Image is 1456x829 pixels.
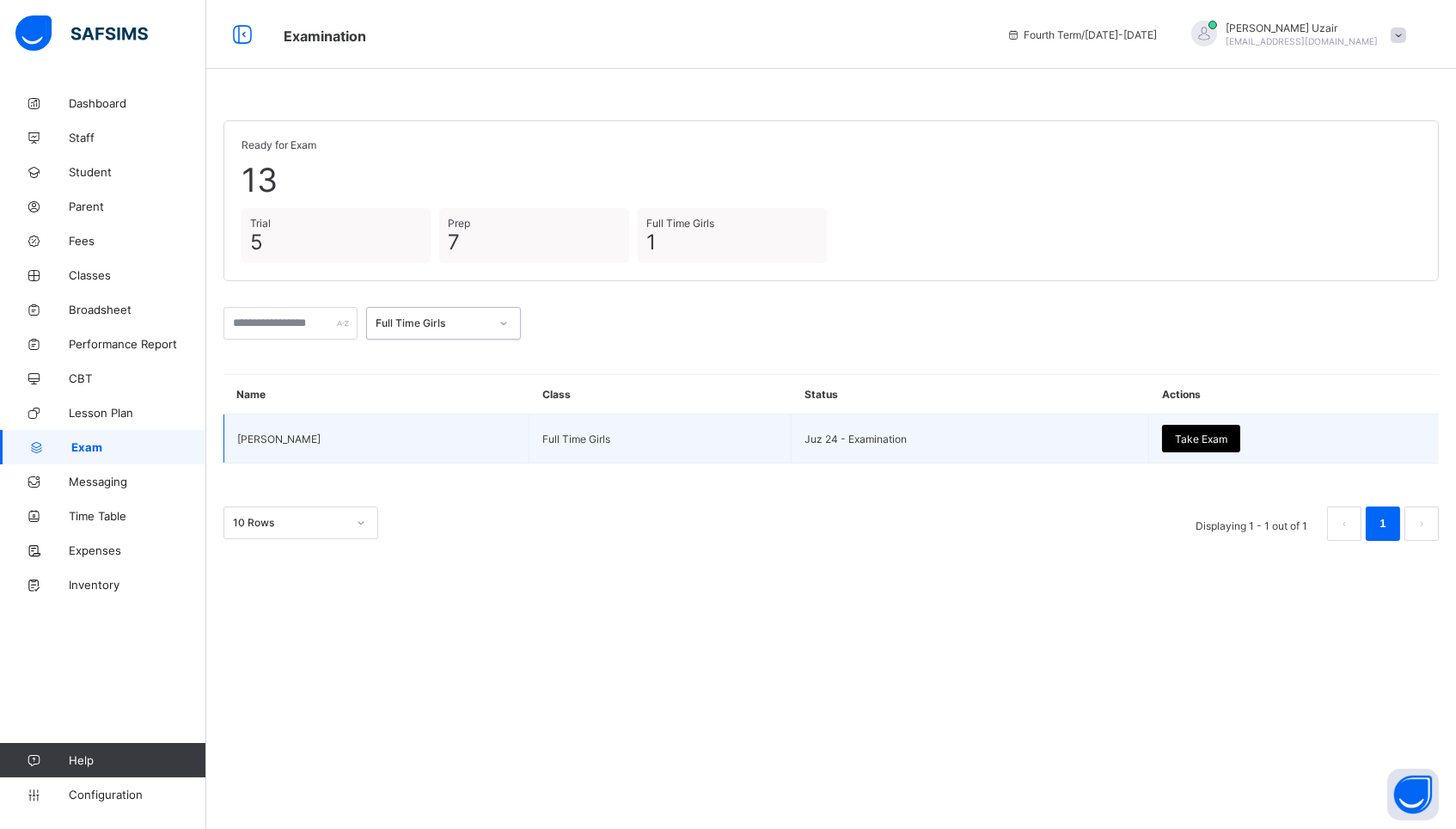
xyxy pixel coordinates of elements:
button: prev page [1327,507,1361,541]
li: 上一页 [1327,507,1361,541]
span: session/term information [1006,28,1157,41]
span: Staff [69,131,206,144]
a: 1 [1374,513,1391,535]
button: Open asap [1387,769,1439,820]
span: Inventory [69,578,206,592]
span: 5 [250,230,422,255]
span: Full Time Girls [646,217,818,230]
span: Expenses [69,543,206,557]
img: safsims [15,15,148,52]
th: Class [529,375,792,414]
td: Full Time Girls [529,414,792,464]
span: 1 [646,230,818,255]
span: CBT [69,372,206,385]
span: Prep [448,217,620,230]
li: 下一页 [1404,507,1439,541]
td: [PERSON_NAME] [224,414,529,464]
span: 7 [448,230,620,255]
span: Examination [284,28,366,45]
span: Take Exam [1175,433,1227,445]
span: [PERSON_NAME] Uzair [1226,21,1378,34]
span: Lesson Plan [69,406,206,420]
th: Actions [1149,375,1439,414]
span: Configuration [69,788,205,801]
div: Full Time Girls [376,317,489,330]
th: Name [224,375,529,414]
span: Broadsheet [69,303,206,316]
span: Messaging [69,475,206,488]
span: Performance Report [69,337,206,351]
div: SheikhUzair [1174,21,1415,49]
span: Trial [250,217,422,230]
span: Student [69,165,206,179]
span: 13 [242,160,1421,200]
li: Displaying 1 - 1 out of 1 [1183,507,1320,541]
span: Fees [69,234,206,248]
span: [EMAIL_ADDRESS][DOMAIN_NAME] [1226,36,1378,46]
button: next page [1404,507,1439,541]
span: Help [69,753,205,767]
li: 1 [1366,507,1400,541]
td: Juz 24 - Examination [792,414,1149,464]
span: Time Table [69,509,206,523]
span: Ready for Exam [242,138,1421,151]
span: Exam [71,440,206,454]
span: Parent [69,200,206,213]
th: Status [792,375,1149,414]
span: Dashboard [69,96,206,110]
div: 10 Rows [233,517,346,530]
span: Classes [69,268,206,282]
